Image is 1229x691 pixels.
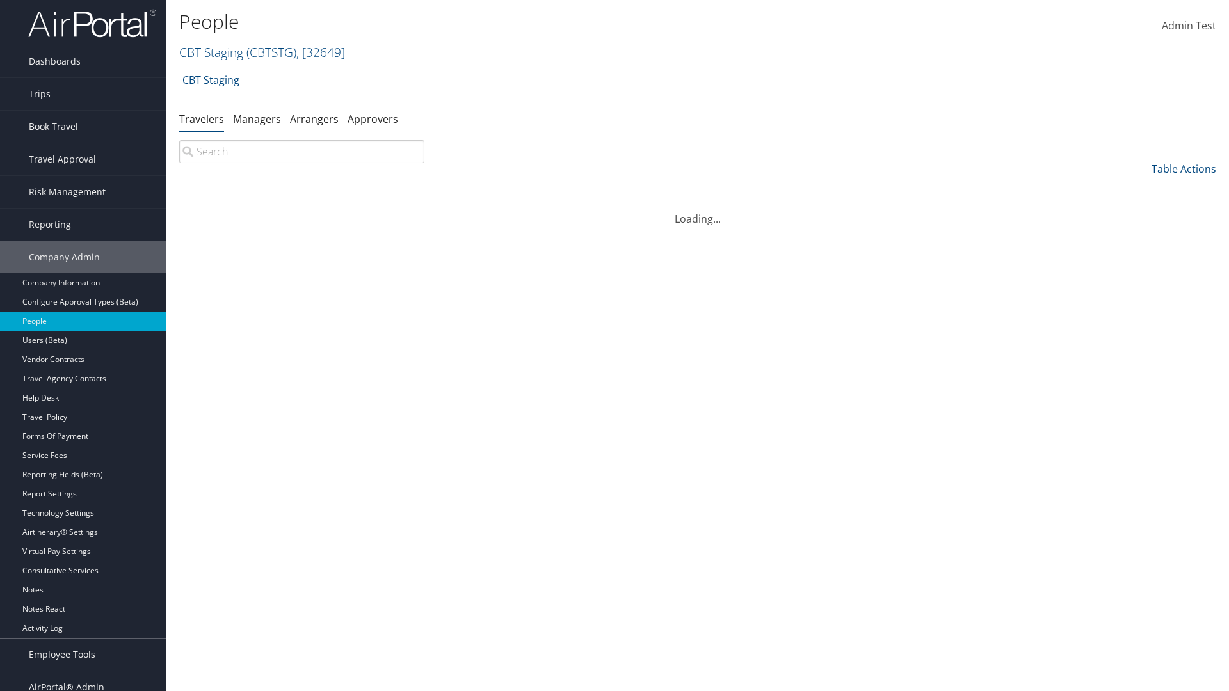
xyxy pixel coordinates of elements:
a: Table Actions [1152,162,1216,176]
span: Book Travel [29,111,78,143]
a: Admin Test [1162,6,1216,46]
input: Search [179,140,424,163]
h1: People [179,8,871,35]
span: Dashboards [29,45,81,77]
a: CBT Staging [182,67,239,93]
div: Loading... [179,196,1216,226]
span: Reporting [29,209,71,241]
span: Risk Management [29,176,106,208]
a: Approvers [348,112,398,126]
a: Travelers [179,112,224,126]
a: Arrangers [290,112,339,126]
span: Travel Approval [29,143,96,175]
span: ( CBTSTG ) [246,44,296,61]
span: Trips [29,78,51,110]
span: Company Admin [29,241,100,273]
span: Admin Test [1162,19,1216,33]
a: CBT Staging [179,44,345,61]
span: , [ 32649 ] [296,44,345,61]
span: Employee Tools [29,639,95,671]
img: airportal-logo.png [28,8,156,38]
a: Managers [233,112,281,126]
